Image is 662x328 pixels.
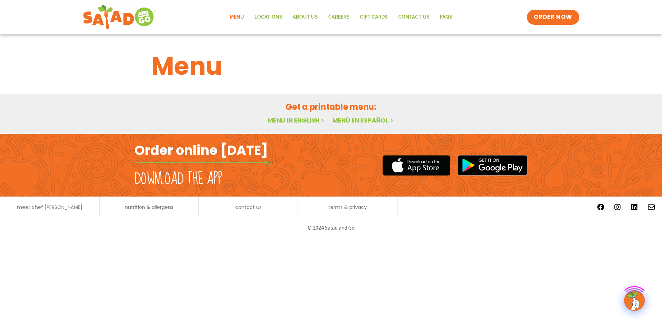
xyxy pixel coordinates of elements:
a: About Us [288,9,323,25]
h1: Menu [151,47,511,85]
a: Contact Us [393,9,435,25]
img: google_play [457,155,528,176]
a: Menu in English [268,116,325,125]
h2: Order online [DATE] [134,142,268,159]
a: Menu [224,9,249,25]
a: GIFT CARDS [355,9,393,25]
p: © 2024 Salad and Go [138,223,524,232]
a: Locations [249,9,288,25]
h2: Get a printable menu: [151,101,511,113]
img: appstore [382,154,450,177]
img: fork [134,161,272,165]
a: contact us [235,205,262,210]
a: ORDER NOW [527,10,579,25]
a: meet chef [PERSON_NAME] [17,205,82,210]
a: Careers [323,9,355,25]
a: nutrition & allergens [125,205,173,210]
a: terms & privacy [328,205,367,210]
a: FAQs [435,9,458,25]
nav: Menu [224,9,458,25]
span: ORDER NOW [534,13,572,21]
a: Menú en español [332,116,394,125]
h2: Download the app [134,169,222,189]
img: new-SAG-logo-768×292 [83,3,156,31]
